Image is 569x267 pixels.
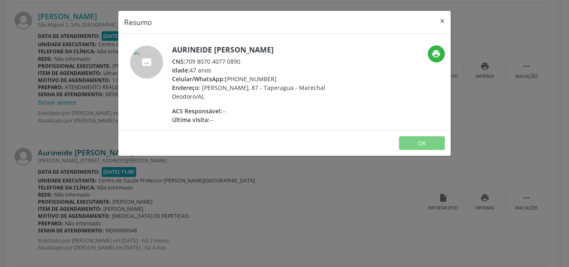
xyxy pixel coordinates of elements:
button: Close [434,11,451,31]
span: [PERSON_NAME], 87 - Taperagua - Marechal Deodoro/AL [172,84,325,100]
div: 709 8070 4077 0890 [172,57,334,66]
i: print [432,49,441,58]
span: ACS Responsável: [172,107,222,115]
span: Endereço: [172,84,200,92]
button: print [428,45,445,62]
div: -- [172,107,334,115]
div: 47 anos [172,66,334,75]
span: Idade: [172,66,190,74]
button: OK [399,136,445,150]
span: Celular/WhatsApp: [172,75,225,83]
div: [PHONE_NUMBER] [172,75,334,83]
img: accompaniment [130,45,163,79]
span: Última visita: [172,116,210,124]
div: -- [172,115,334,124]
h5: Resumo [124,17,152,27]
span: CNS: [172,57,185,65]
h5: Aurineide [PERSON_NAME] [172,45,334,54]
